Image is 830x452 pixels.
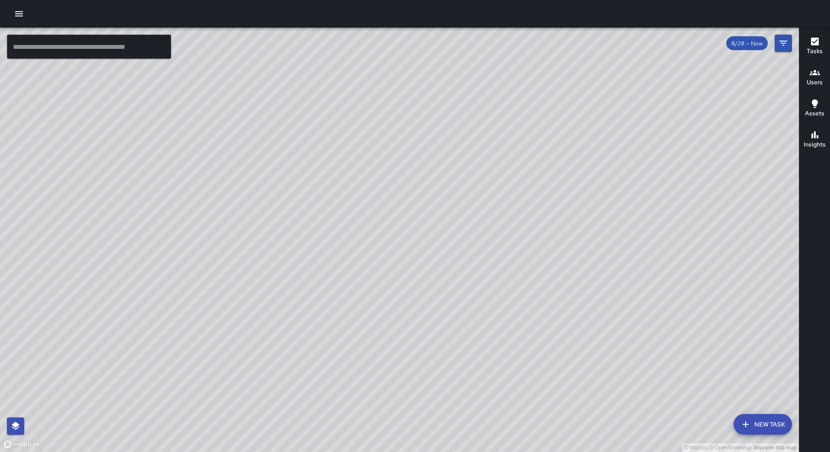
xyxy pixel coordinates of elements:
button: Assets [799,93,830,124]
h6: Tasks [807,47,823,56]
button: Insights [799,124,830,156]
button: Filters [775,35,792,52]
h6: Assets [805,109,824,118]
h6: Users [807,78,823,87]
button: New Task [734,414,792,435]
button: Tasks [799,31,830,62]
button: Users [799,62,830,93]
h6: Insights [804,140,826,150]
span: 8/28 — Now [726,40,768,47]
